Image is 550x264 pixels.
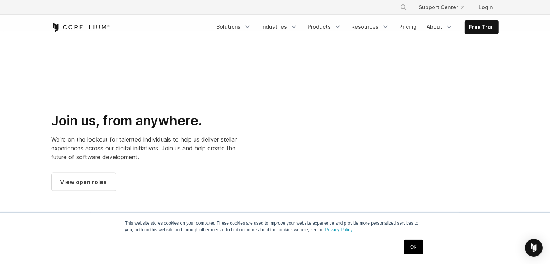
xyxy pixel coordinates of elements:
[413,1,470,14] a: Support Center
[347,20,394,33] a: Resources
[52,23,110,32] a: Corellium Home
[52,113,240,129] h2: Join us, from anywhere.
[391,1,499,14] div: Navigation Menu
[473,1,499,14] a: Login
[465,21,498,34] a: Free Trial
[304,20,346,33] a: Products
[52,135,240,161] p: We’re on the lookout for talented individuals to help us deliver stellar experiences across our d...
[212,20,256,33] a: Solutions
[525,239,543,257] div: Open Intercom Messenger
[423,20,457,33] a: About
[52,173,116,191] a: View open roles
[325,227,354,232] a: Privacy Policy.
[395,20,421,33] a: Pricing
[125,220,425,233] p: This website stores cookies on your computer. These cookies are used to improve your website expe...
[404,240,423,254] a: OK
[257,20,302,33] a: Industries
[212,20,499,34] div: Navigation Menu
[397,1,410,14] button: Search
[60,178,107,186] span: View open roles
